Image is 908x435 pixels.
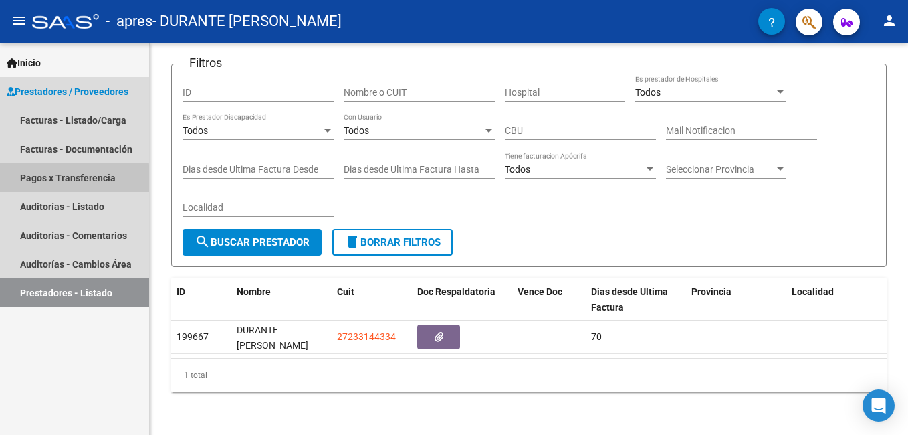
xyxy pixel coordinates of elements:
div: 1 total [171,359,887,392]
span: Prestadores / Proveedores [7,84,128,99]
h3: Filtros [183,54,229,72]
span: - DURANTE [PERSON_NAME] [152,7,342,36]
datatable-header-cell: ID [171,278,231,322]
span: Buscar Prestador [195,236,310,248]
span: Nombre [237,286,271,297]
span: Dias desde Ultima Factura [591,286,668,313]
span: - apres [106,7,152,36]
span: Todos [635,87,661,98]
mat-icon: search [195,234,211,250]
datatable-header-cell: Vence Doc [512,278,586,322]
span: ID [177,286,185,297]
datatable-header-cell: Localidad [786,278,887,322]
div: Open Intercom Messenger [863,389,895,422]
datatable-header-cell: Nombre [231,278,332,322]
span: Todos [344,125,369,136]
mat-icon: menu [11,13,27,29]
datatable-header-cell: Dias desde Ultima Factura [586,278,686,322]
span: 70 [591,331,602,342]
span: Todos [183,125,208,136]
datatable-header-cell: Provincia [686,278,786,322]
span: Doc Respaldatoria [417,286,495,297]
span: Seleccionar Provincia [666,164,774,175]
datatable-header-cell: Cuit [332,278,412,322]
span: 199667 [177,331,209,342]
span: Localidad [792,286,834,297]
mat-icon: person [881,13,897,29]
button: Borrar Filtros [332,229,453,256]
span: Inicio [7,56,41,70]
div: DURANTE [PERSON_NAME] [237,323,326,351]
span: Vence Doc [518,286,562,297]
span: 27233144334 [337,331,396,342]
button: Buscar Prestador [183,229,322,256]
span: Todos [505,164,530,175]
span: Provincia [691,286,731,297]
datatable-header-cell: Doc Respaldatoria [412,278,512,322]
mat-icon: delete [344,234,360,250]
span: Cuit [337,286,354,297]
span: Borrar Filtros [344,236,441,248]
